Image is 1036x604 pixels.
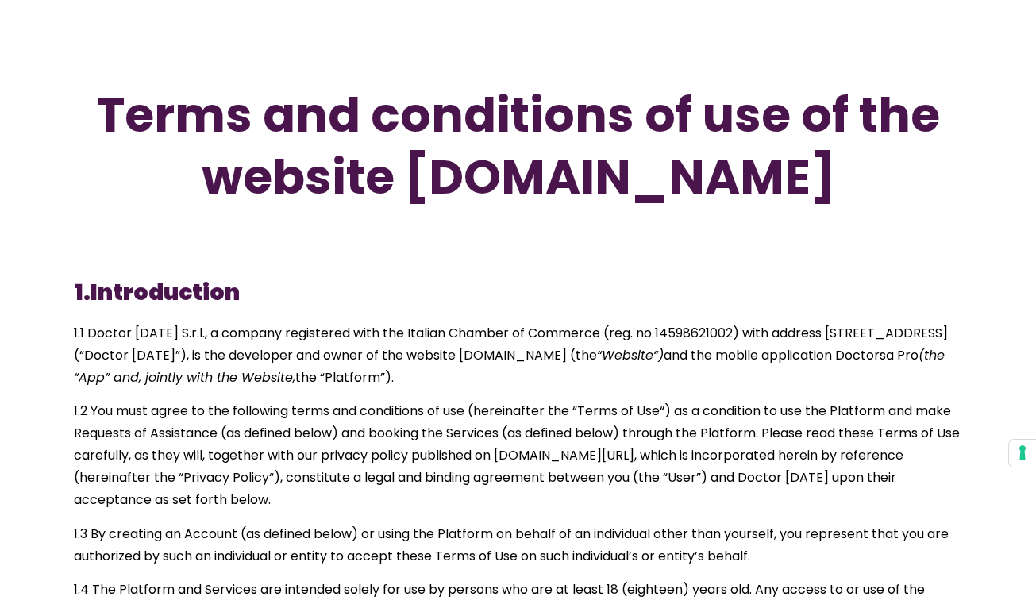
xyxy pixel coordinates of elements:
[74,525,949,565] span: 1.3 By creating an Account (as defined below) or using the Platform on behalf of an individual ot...
[74,277,240,308] b: 1.Introduction
[74,402,960,509] span: 1.2 You must agree to the following terms and conditions of use (hereinafter the “Terms of Use“) ...
[664,346,919,364] span: and the mobile application Doctorsa Pro
[74,324,948,364] span: 1.1 Doctor [DATE] S.r.l., a company registered with the Italian Chamber of Commerce (reg. no 1459...
[597,346,664,364] span: “Website“)
[74,84,963,208] h1: Terms and conditions of use of the website [DOMAIN_NAME]
[1009,440,1036,467] button: Your consent preferences for tracking technologies
[295,368,394,387] span: the “Platform”).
